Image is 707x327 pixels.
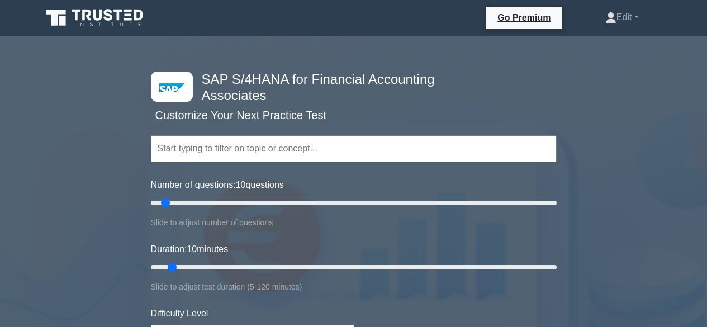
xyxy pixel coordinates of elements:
[151,216,557,229] div: Slide to adjust number of questions
[578,6,666,29] a: Edit
[236,180,246,189] span: 10
[187,244,197,254] span: 10
[151,178,284,192] label: Number of questions: questions
[151,280,557,293] div: Slide to adjust test duration (5-120 minutes)
[151,307,208,320] label: Difficulty Level
[151,135,557,162] input: Start typing to filter on topic or concept...
[151,243,229,256] label: Duration: minutes
[197,72,502,104] h4: SAP S/4HANA for Financial Accounting Associates
[491,11,557,25] a: Go Premium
